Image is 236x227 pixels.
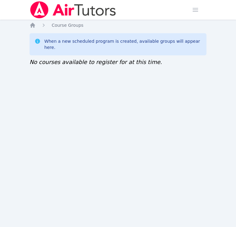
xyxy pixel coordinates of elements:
[52,23,83,28] span: Course Groups
[30,59,162,65] span: No courses available to register for at this time.
[52,22,83,28] a: Course Groups
[30,22,206,28] nav: Breadcrumb
[30,1,117,18] img: Air Tutors
[44,38,202,50] div: When a new scheduled program is created, available groups will appear here.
